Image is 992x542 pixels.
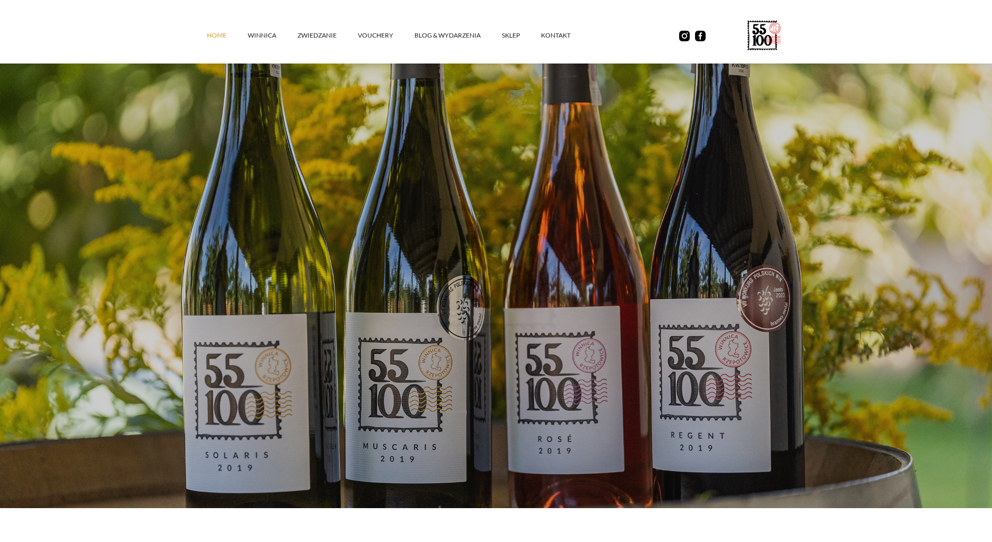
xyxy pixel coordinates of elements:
a: Blog & Wydarzenia [414,20,502,51]
a: vouchery [358,20,414,51]
a: ZWIEDZANIE [297,20,358,51]
a: SKLEP [502,20,541,51]
a: Home [207,20,248,51]
a: kontakt [541,20,592,51]
a: winnica [248,20,297,51]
